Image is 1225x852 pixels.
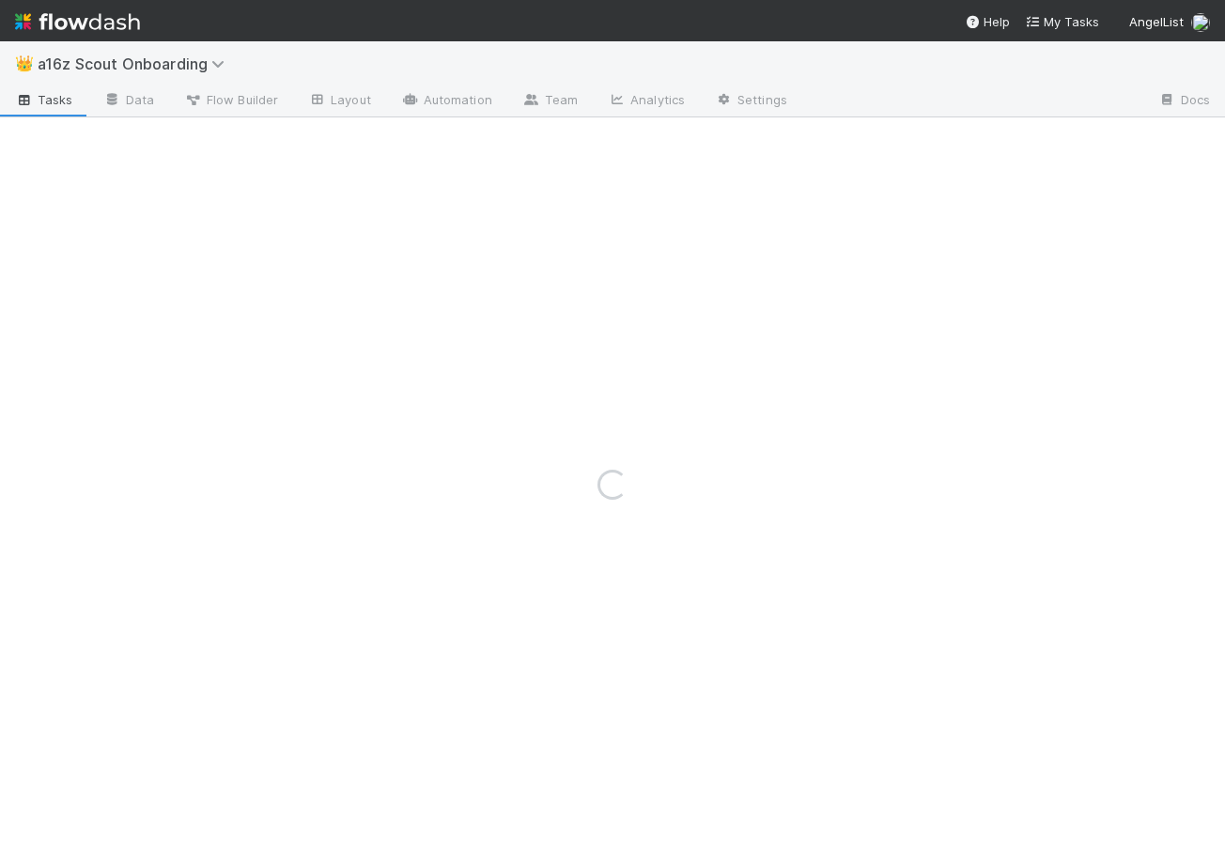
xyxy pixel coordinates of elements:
[169,86,293,116] a: Flow Builder
[15,55,34,71] span: 👑
[1191,13,1210,32] img: avatar_6daca87a-2c2e-4848-8ddb-62067031c24f.png
[293,86,386,116] a: Layout
[15,6,140,38] img: logo-inverted-e16ddd16eac7371096b0.svg
[965,12,1010,31] div: Help
[593,86,700,116] a: Analytics
[386,86,507,116] a: Automation
[1143,86,1225,116] a: Docs
[88,86,169,116] a: Data
[507,86,593,116] a: Team
[1025,12,1099,31] a: My Tasks
[38,54,234,73] span: a16z Scout Onboarding
[1025,14,1099,29] span: My Tasks
[700,86,802,116] a: Settings
[15,90,73,109] span: Tasks
[184,90,278,109] span: Flow Builder
[1129,14,1184,29] span: AngelList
